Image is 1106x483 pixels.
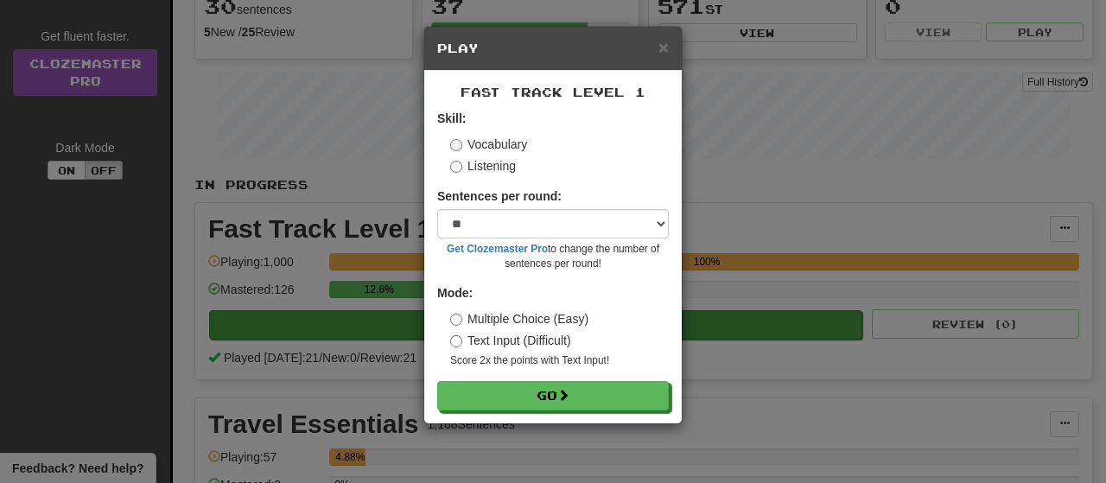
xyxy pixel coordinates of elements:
[437,40,669,57] h5: Play
[450,310,588,327] label: Multiple Choice (Easy)
[450,139,462,151] input: Vocabulary
[450,353,669,368] small: Score 2x the points with Text Input !
[437,242,669,271] small: to change the number of sentences per round!
[450,136,527,153] label: Vocabulary
[450,161,462,173] input: Listening
[450,314,462,326] input: Multiple Choice (Easy)
[658,37,669,57] span: ×
[461,85,645,99] span: Fast Track Level 1
[450,335,462,347] input: Text Input (Difficult)
[437,286,473,300] strong: Mode:
[658,38,669,56] button: Close
[437,111,466,125] strong: Skill:
[450,157,516,175] label: Listening
[437,381,669,410] button: Go
[447,243,548,255] a: Get Clozemaster Pro
[450,332,571,349] label: Text Input (Difficult)
[437,187,562,205] label: Sentences per round:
